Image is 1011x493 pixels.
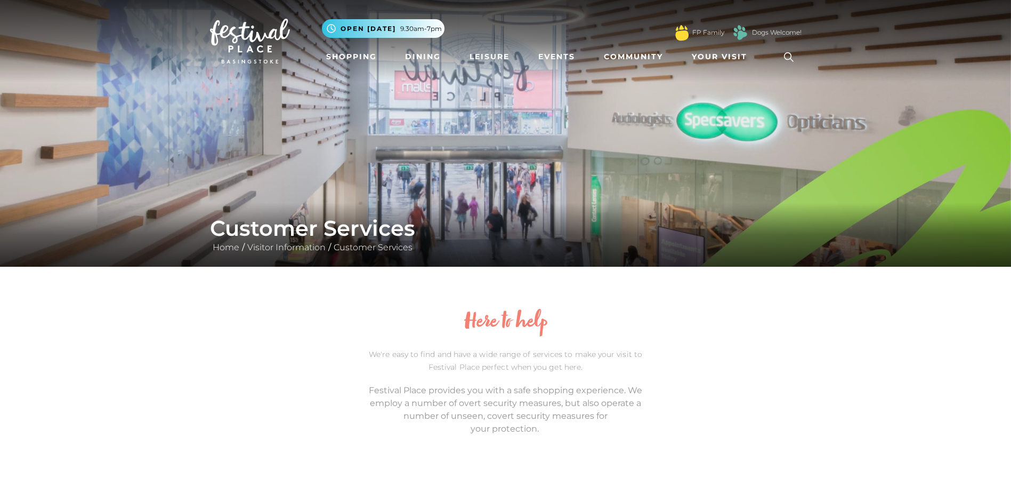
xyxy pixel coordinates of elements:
a: Community [600,47,667,67]
a: Dogs Welcome! [752,28,802,37]
h1: Customer Services [210,216,802,241]
span: We're easy to find and have a wide range of services to make your visit to Festival Place perfect... [369,349,642,372]
a: Your Visit [688,47,757,67]
h2: Here to help [362,311,650,335]
span: your protection. [471,424,539,434]
span: Your Visit [692,51,747,62]
a: Home [210,242,242,252]
a: FP Family [692,28,724,37]
a: Shopping [322,47,381,67]
button: Open [DATE] 9.30am-7pm [322,19,444,38]
img: Festival Place Logo [210,19,290,63]
a: Visitor Information [245,242,328,252]
span: Open [DATE] [341,24,396,34]
div: / / [202,216,810,254]
a: Events [534,47,579,67]
a: Dining [401,47,445,67]
a: Leisure [465,47,514,67]
span: Festival Place provides you with a safe shopping experience. We employ a number of overt security... [369,385,642,421]
span: 9.30am-7pm [400,24,442,34]
a: Customer Services [331,242,415,252]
